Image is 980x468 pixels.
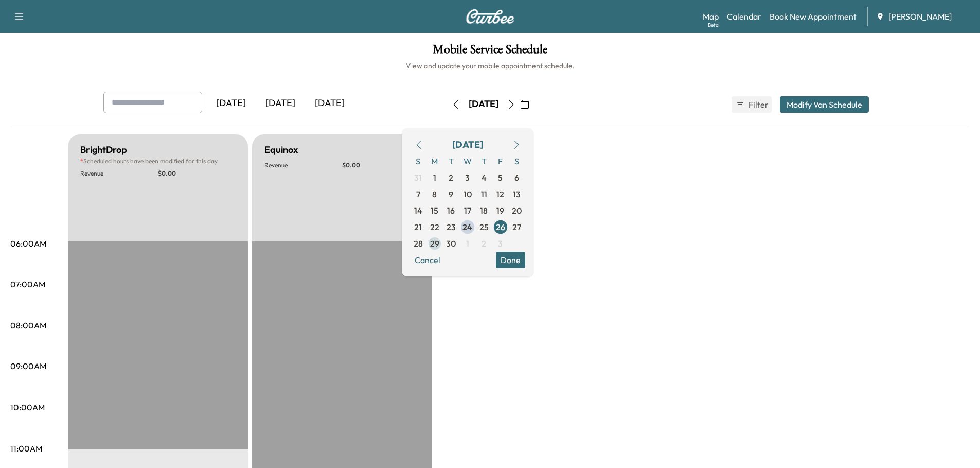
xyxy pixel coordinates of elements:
[414,171,422,184] span: 31
[469,98,498,111] div: [DATE]
[466,237,469,250] span: 1
[10,237,46,250] p: 06:00AM
[447,204,455,217] span: 16
[749,98,767,111] span: Filter
[10,278,45,290] p: 07:00AM
[513,188,521,200] span: 13
[476,153,492,169] span: T
[158,169,236,178] p: $ 0.00
[410,153,426,169] span: S
[206,92,256,115] div: [DATE]
[498,171,503,184] span: 5
[512,221,521,233] span: 27
[498,237,503,250] span: 3
[264,161,342,169] p: Revenue
[888,10,952,23] span: [PERSON_NAME]
[512,204,522,217] span: 20
[481,188,487,200] span: 11
[496,252,525,268] button: Done
[305,92,354,115] div: [DATE]
[727,10,761,23] a: Calendar
[10,442,42,455] p: 11:00AM
[431,204,438,217] span: 15
[459,153,476,169] span: W
[452,137,483,152] div: [DATE]
[514,171,519,184] span: 6
[80,169,158,178] p: Revenue
[492,153,509,169] span: F
[466,9,515,24] img: Curbee Logo
[447,221,456,233] span: 23
[462,221,472,233] span: 24
[496,221,505,233] span: 26
[430,237,439,250] span: 29
[10,319,46,332] p: 08:00AM
[708,21,719,29] div: Beta
[479,221,489,233] span: 25
[482,171,487,184] span: 4
[416,188,420,200] span: 7
[496,188,504,200] span: 12
[496,204,504,217] span: 19
[414,237,423,250] span: 28
[410,252,445,268] button: Cancel
[10,43,970,61] h1: Mobile Service Schedule
[482,237,486,250] span: 2
[449,188,453,200] span: 9
[80,143,127,157] h5: BrightDrop
[464,204,471,217] span: 17
[264,143,298,157] h5: Equinox
[732,96,772,113] button: Filter
[446,237,456,250] span: 30
[10,61,970,71] h6: View and update your mobile appointment schedule.
[464,188,472,200] span: 10
[10,360,46,372] p: 09:00AM
[465,171,470,184] span: 3
[414,221,422,233] span: 21
[770,10,857,23] a: Book New Appointment
[414,204,422,217] span: 14
[443,153,459,169] span: T
[449,171,453,184] span: 2
[433,171,436,184] span: 1
[80,157,236,165] p: Scheduled hours have been modified for this day
[432,188,437,200] span: 8
[509,153,525,169] span: S
[426,153,443,169] span: M
[10,401,45,413] p: 10:00AM
[703,10,719,23] a: MapBeta
[480,204,488,217] span: 18
[256,92,305,115] div: [DATE]
[430,221,439,233] span: 22
[780,96,869,113] button: Modify Van Schedule
[342,161,420,169] p: $ 0.00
